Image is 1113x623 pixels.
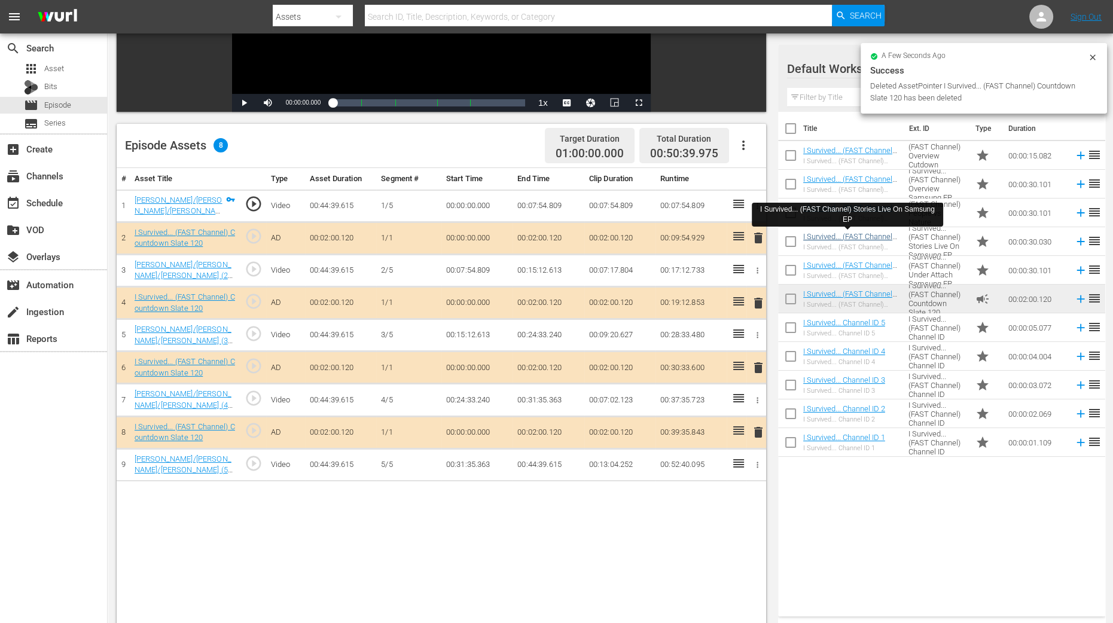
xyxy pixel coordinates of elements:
[117,190,130,222] td: 1
[556,130,624,147] div: Target Duration
[266,287,305,319] td: AD
[1004,141,1069,170] td: 00:00:15.082
[24,117,38,131] span: Series
[305,352,376,384] td: 00:02:00.120
[513,222,584,254] td: 00:02:00.120
[245,422,263,439] span: play_circle_outline
[256,94,280,112] button: Mute
[266,222,305,254] td: AD
[6,305,20,319] span: Ingestion
[975,320,990,335] span: Promo
[1074,178,1087,191] svg: Add to Episode
[1074,436,1087,449] svg: Add to Episode
[266,416,305,448] td: AD
[6,332,20,346] span: Reports
[1087,148,1102,162] span: reorder
[441,352,513,384] td: 00:00:00.000
[904,141,970,170] td: I Survived... (FAST Channel) Overview Cutdown Samsung EP
[1074,149,1087,162] svg: Add to Episode
[513,287,584,319] td: 00:02:00.120
[44,81,57,93] span: Bits
[513,448,584,481] td: 00:44:39.615
[1001,112,1073,145] th: Duration
[1074,264,1087,277] svg: Add to Episode
[266,168,305,190] th: Type
[584,287,655,319] td: 00:02:00.120
[803,146,897,173] a: I Survived... (FAST Channel) Overview Cutdown Samsung EP
[441,190,513,222] td: 00:00:00.000
[803,243,899,251] div: I Survived... (FAST Channel) Stories Live On Samsung EP
[904,256,970,285] td: I Survived... (FAST Channel) Under Attach Samsung EP
[579,94,603,112] button: Jump To Time
[232,94,256,112] button: Play
[904,371,970,399] td: I Survived... (FAST Channel) Channel ID
[135,389,233,420] a: [PERSON_NAME]/[PERSON_NAME]/[PERSON_NAME] (4/5)
[655,448,727,481] td: 00:52:40.095
[513,168,584,190] th: End Time
[803,444,885,452] div: I Survived... Channel ID 1
[803,375,885,384] a: I Survived... Channel ID 3
[135,228,235,248] a: I Survived... (FAST Channel) Countdown Slate 120
[975,292,990,306] span: Ad
[376,287,441,319] td: 1/1
[135,357,235,377] a: I Survived... (FAST Channel) Countdown Slate 120
[513,416,584,448] td: 00:02:00.120
[803,112,902,145] th: Title
[24,98,38,112] span: Episode
[803,186,899,194] div: I Survived... (FAST Channel) Overview Samsung EP
[655,168,727,190] th: Runtime
[655,384,727,416] td: 00:37:35.723
[904,399,970,428] td: I Survived... (FAST Channel) Channel ID
[6,278,20,292] span: Automation
[376,190,441,222] td: 1/5
[441,287,513,319] td: 00:00:00.000
[245,227,263,245] span: play_circle_outline
[376,168,441,190] th: Segment #
[803,387,885,395] div: I Survived... Channel ID 3
[803,289,897,307] a: I Survived... (FAST Channel) Countdown Slate 120
[266,448,305,481] td: Video
[975,435,990,450] span: Promo
[1004,170,1069,198] td: 00:00:30.101
[117,287,130,319] td: 4
[376,384,441,416] td: 4/5
[1074,350,1087,363] svg: Add to Episode
[245,292,263,310] span: play_circle_outline
[757,204,938,225] div: I Survived... (FAST Channel) Stories Live On Samsung EP
[1004,198,1069,227] td: 00:00:30.101
[803,358,885,366] div: I Survived... Channel ID 4
[117,384,130,416] td: 7
[6,250,20,264] span: Overlays
[1004,256,1069,285] td: 00:00:30.101
[975,378,990,392] span: Promo
[655,254,727,286] td: 00:17:12.733
[968,112,1001,145] th: Type
[803,301,899,309] div: I Survived... (FAST Channel) Countdown Slate 120
[803,232,897,259] a: I Survived... (FAST Channel) Stories Live On Samsung EP
[904,285,970,313] td: I Survived... (FAST Channel) Countdown Slate 120
[135,260,233,291] a: [PERSON_NAME]/[PERSON_NAME]/[PERSON_NAME] (2/5)
[24,80,38,94] div: Bits
[1087,205,1102,219] span: reorder
[117,254,130,286] td: 3
[1071,12,1102,22] a: Sign Out
[1004,227,1069,256] td: 00:00:30.030
[904,313,970,342] td: I Survived... (FAST Channel) Channel ID
[376,448,441,481] td: 5/5
[305,190,376,222] td: 00:44:39.615
[6,142,20,157] span: Create
[975,234,990,249] span: Promo
[751,230,766,247] button: delete
[584,384,655,416] td: 00:07:02.123
[655,416,727,448] td: 00:39:35.843
[1074,407,1087,420] svg: Add to Episode
[266,319,305,352] td: Video
[803,261,897,279] a: I Survived... (FAST Channel) Under Attach Samsung EP
[245,454,263,472] span: play_circle_outline
[655,319,727,352] td: 00:28:33.480
[902,112,968,145] th: Ext. ID
[245,325,263,343] span: play_circle_outline
[376,416,441,448] td: 1/1
[1004,313,1069,342] td: 00:00:05.077
[135,454,233,485] a: [PERSON_NAME]/[PERSON_NAME]/[PERSON_NAME] (5/5)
